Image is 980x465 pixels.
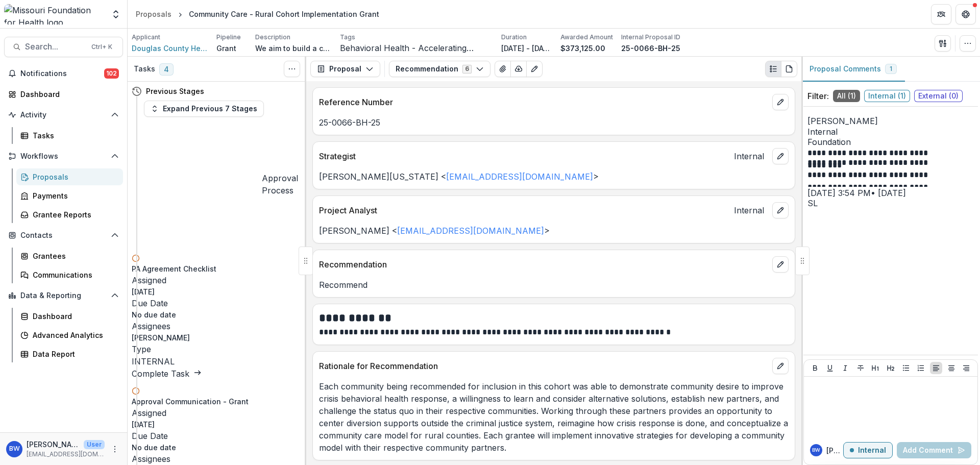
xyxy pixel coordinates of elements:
button: More [109,443,121,455]
p: 25-0066-BH-25 [621,43,680,54]
span: Internal ( 1 ) [864,90,910,102]
p: We aim to build a coordinated, trauma-informed system of care that supports individuals with subs... [255,43,332,54]
nav: breadcrumb [132,7,383,21]
a: Tasks [16,127,123,144]
h4: Approval Process [262,172,298,197]
p: [PERSON_NAME][US_STATE] [27,439,80,450]
p: [PERSON_NAME] < > [319,225,789,237]
p: [DATE] 3:54 PM • [DATE] [807,187,974,199]
button: Align Center [945,362,958,374]
button: edit [772,358,789,374]
p: Applicant [132,33,160,42]
button: Heading 2 [885,362,897,374]
a: Douglas County Health Department [132,43,208,54]
button: Align Left [930,362,942,374]
div: Proposals [136,9,171,19]
button: Proposal [310,61,380,77]
div: Grantee Reports [33,209,115,220]
button: PDF view [781,61,797,77]
a: Complete Task [132,369,202,379]
p: User [84,440,105,449]
button: Align Right [960,362,972,374]
div: Payments [33,190,115,201]
span: Activity [20,111,107,119]
button: Internal [843,442,893,458]
a: Data Report [16,346,123,362]
p: No due date [132,309,298,320]
button: Underline [824,362,836,374]
a: Proposals [132,7,176,21]
span: Foundation [807,137,974,147]
span: External ( 0 ) [914,90,963,102]
p: Strategist [319,150,730,162]
button: Bold [809,362,821,374]
p: Assignees [132,320,298,332]
p: Project Analyst [319,204,730,216]
p: Rationale for Recommendation [319,360,764,372]
button: Open Activity [4,107,123,123]
p: Reference Number [319,96,764,108]
div: Brian Washington [9,446,20,452]
div: Dashboard [33,311,115,322]
a: Proposals [16,168,123,185]
p: Duration [501,33,527,42]
p: Each community being recommended for inclusion in this cohort was able to demonstrate community d... [319,380,789,454]
div: Dashboard [20,89,115,100]
h5: PA Agreement Checklist [132,263,298,274]
p: Pipeline [216,33,241,42]
span: Behavioral Health - Accelerating Promising Practices [340,43,493,53]
p: Assigned [132,274,298,286]
span: Search... [25,42,85,52]
p: [PERSON_NAME] [807,115,974,127]
button: Ordered List [915,362,927,374]
button: Open Data & Reporting [4,287,123,304]
p: No due date [132,442,298,453]
button: Plaintext view [765,61,781,77]
p: 25-0066-BH-25 [319,116,789,129]
p: [DATE] - [DATE] [501,43,552,54]
span: Notifications [20,69,104,78]
a: Payments [16,187,123,204]
button: edit [772,94,789,110]
button: Heading 1 [869,362,881,374]
p: Grant [216,43,236,54]
span: Contacts [20,231,107,240]
p: Recommend [319,279,789,291]
p: [PERSON_NAME][US_STATE] < > [319,170,789,183]
a: Grantee Reports [16,206,123,223]
button: Search... [4,37,123,57]
p: Tags [340,33,355,42]
div: Ctrl + K [89,41,114,53]
p: [PERSON_NAME] [132,332,298,343]
div: Grantees [33,251,115,261]
div: Tasks [33,130,115,141]
p: Internal [858,446,886,455]
p: Type [132,343,298,355]
p: Assignees [132,453,298,465]
button: Notifications102 [4,65,123,82]
span: Internal [807,127,974,137]
button: Partners [931,4,951,25]
button: Proposal Comments [801,57,905,82]
h5: Approval Communication - Grant [132,396,298,407]
img: Missouri Foundation for Health logo [4,4,105,25]
p: Assigned [132,407,298,419]
div: Sada Lindsey [807,199,974,207]
a: Grantees [16,248,123,264]
span: Internal [734,204,764,216]
span: Internal [734,150,764,162]
span: Data & Reporting [20,291,107,300]
button: Toggle View Cancelled Tasks [284,61,300,77]
span: Workflows [20,152,107,161]
span: 1 [890,65,892,72]
a: Communications [16,266,123,283]
button: Get Help [955,4,976,25]
button: Recommendation6 [389,61,491,77]
button: Strike [854,362,867,374]
span: 102 [104,68,119,79]
h4: Previous Stages [146,86,204,96]
button: Edit as form [526,61,543,77]
p: Due Date [132,297,298,309]
div: Communications [33,270,115,280]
